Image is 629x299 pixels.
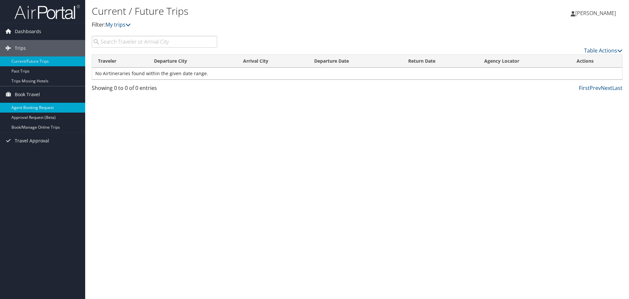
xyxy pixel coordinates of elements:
[571,3,622,23] a: [PERSON_NAME]
[92,84,217,95] div: Showing 0 to 0 of 0 entries
[92,68,622,79] td: No Airtineraries found within the given date range.
[15,86,40,103] span: Book Travel
[308,55,402,68] th: Departure Date: activate to sort column descending
[575,10,616,17] span: [PERSON_NAME]
[237,55,308,68] th: Arrival City: activate to sort column ascending
[584,47,622,54] a: Table Actions
[478,55,571,68] th: Agency Locator: activate to sort column ascending
[105,21,131,28] a: My trips
[15,23,41,40] span: Dashboards
[92,21,446,29] p: Filter:
[579,84,590,92] a: First
[15,40,26,56] span: Trips
[92,4,446,18] h1: Current / Future Trips
[148,55,237,68] th: Departure City: activate to sort column ascending
[15,133,49,149] span: Travel Approval
[601,84,612,92] a: Next
[14,4,80,20] img: airportal-logo.png
[92,55,148,68] th: Traveler: activate to sort column ascending
[571,55,622,68] th: Actions
[612,84,622,92] a: Last
[92,36,217,48] input: Search Traveler or Arrival City
[402,55,478,68] th: Return Date: activate to sort column ascending
[590,84,601,92] a: Prev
